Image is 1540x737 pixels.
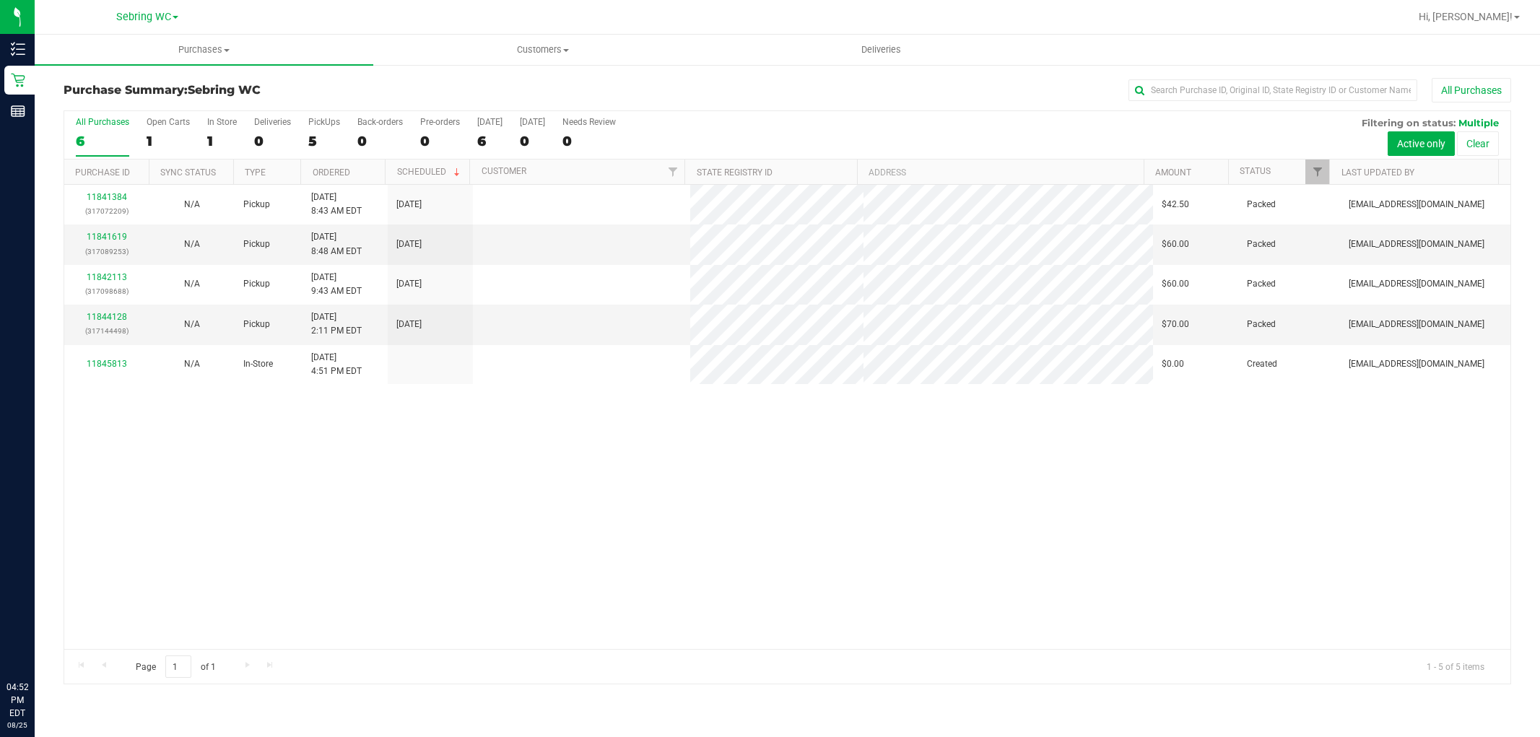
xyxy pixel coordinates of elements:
[35,43,373,56] span: Purchases
[64,84,546,97] h3: Purchase Summary:
[357,133,403,149] div: 0
[11,42,25,56] inline-svg: Inventory
[254,133,291,149] div: 0
[184,198,200,211] button: N/A
[184,199,200,209] span: Not Applicable
[76,133,129,149] div: 6
[1240,166,1271,176] a: Status
[243,237,270,251] span: Pickup
[661,160,684,184] a: Filter
[11,73,25,87] inline-svg: Retail
[520,133,545,149] div: 0
[11,104,25,118] inline-svg: Reports
[207,133,237,149] div: 1
[1305,160,1329,184] a: Filter
[1162,277,1189,291] span: $60.00
[73,204,141,218] p: (317072209)
[357,117,403,127] div: Back-orders
[1247,318,1276,331] span: Packed
[1162,237,1189,251] span: $60.00
[477,133,503,149] div: 6
[73,324,141,338] p: (317144498)
[123,655,227,678] span: Page of 1
[396,277,422,291] span: [DATE]
[311,351,362,378] span: [DATE] 4:51 PM EDT
[160,167,216,178] a: Sync Status
[396,198,422,211] span: [DATE]
[147,117,190,127] div: Open Carts
[87,232,127,242] a: 11841619
[311,271,362,298] span: [DATE] 9:43 AM EDT
[842,43,921,56] span: Deliveries
[243,357,273,371] span: In-Store
[1349,237,1484,251] span: [EMAIL_ADDRESS][DOMAIN_NAME]
[1128,79,1417,101] input: Search Purchase ID, Original ID, State Registry ID or Customer Name...
[184,279,200,289] span: Not Applicable
[116,11,171,23] span: Sebring WC
[188,83,261,97] span: Sebring WC
[1247,277,1276,291] span: Packed
[562,133,616,149] div: 0
[184,319,200,329] span: Not Applicable
[308,117,340,127] div: PickUps
[6,720,28,731] p: 08/25
[311,191,362,218] span: [DATE] 8:43 AM EDT
[1457,131,1499,156] button: Clear
[397,167,463,177] a: Scheduled
[308,133,340,149] div: 5
[1162,318,1189,331] span: $70.00
[1341,167,1414,178] a: Last Updated By
[373,35,712,65] a: Customers
[396,237,422,251] span: [DATE]
[75,167,130,178] a: Purchase ID
[184,318,200,331] button: N/A
[1247,198,1276,211] span: Packed
[311,310,362,338] span: [DATE] 2:11 PM EDT
[87,192,127,202] a: 11841384
[184,277,200,291] button: N/A
[697,167,773,178] a: State Registry ID
[1349,198,1484,211] span: [EMAIL_ADDRESS][DOMAIN_NAME]
[1458,117,1499,128] span: Multiple
[420,133,460,149] div: 0
[420,117,460,127] div: Pre-orders
[1247,357,1277,371] span: Created
[857,160,1144,185] th: Address
[313,167,350,178] a: Ordered
[1362,117,1456,128] span: Filtering on status:
[1247,237,1276,251] span: Packed
[1388,131,1455,156] button: Active only
[73,245,141,258] p: (317089253)
[243,277,270,291] span: Pickup
[1349,357,1484,371] span: [EMAIL_ADDRESS][DOMAIN_NAME]
[712,35,1050,65] a: Deliveries
[147,133,190,149] div: 1
[14,622,58,665] iframe: Resource center
[1349,318,1484,331] span: [EMAIL_ADDRESS][DOMAIN_NAME]
[87,312,127,322] a: 11844128
[1415,655,1496,677] span: 1 - 5 of 5 items
[1349,277,1484,291] span: [EMAIL_ADDRESS][DOMAIN_NAME]
[243,198,270,211] span: Pickup
[184,239,200,249] span: Not Applicable
[254,117,291,127] div: Deliveries
[73,284,141,298] p: (317098688)
[562,117,616,127] div: Needs Review
[6,681,28,720] p: 04:52 PM EDT
[1432,78,1511,103] button: All Purchases
[184,237,200,251] button: N/A
[1162,198,1189,211] span: $42.50
[207,117,237,127] div: In Store
[374,43,711,56] span: Customers
[35,35,373,65] a: Purchases
[482,166,526,176] a: Customer
[184,359,200,369] span: Not Applicable
[184,357,200,371] button: N/A
[245,167,266,178] a: Type
[165,655,191,678] input: 1
[243,318,270,331] span: Pickup
[87,359,127,369] a: 11845813
[1162,357,1184,371] span: $0.00
[76,117,129,127] div: All Purchases
[520,117,545,127] div: [DATE]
